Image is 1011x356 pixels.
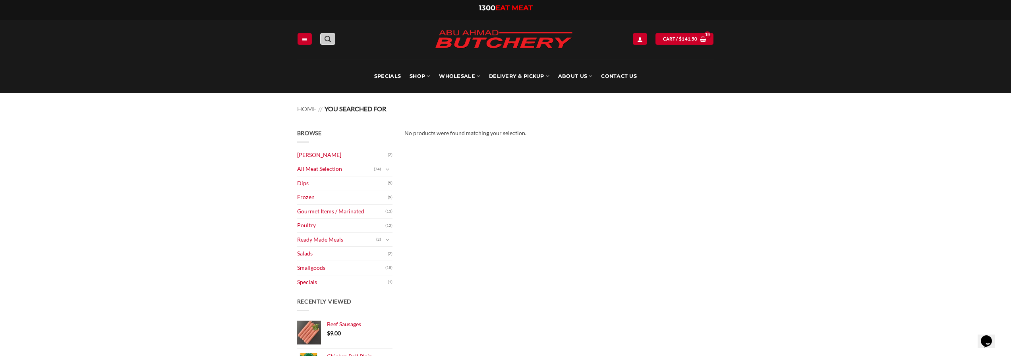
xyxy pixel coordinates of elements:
span: (18) [385,262,392,274]
bdi: 141.50 [679,36,697,41]
span: (2) [376,234,381,246]
span: $ [679,35,682,43]
a: Smallgoods [297,261,385,275]
a: Home [297,105,317,112]
a: Delivery & Pickup [489,60,549,93]
a: [PERSON_NAME] [297,148,388,162]
a: Search [320,33,335,44]
span: // [318,105,323,112]
a: Menu [298,33,312,44]
span: (2) [388,248,392,260]
a: Salads [297,247,388,261]
span: (74) [374,163,381,175]
span: Recently Viewed [297,298,352,305]
a: Contact Us [601,60,637,93]
span: You searched for [325,105,386,112]
img: Abu Ahmad Butchery [428,25,579,55]
span: Cart / [663,35,698,43]
span: (2) [388,149,392,161]
a: Dips [297,176,388,190]
span: (13) [385,205,392,217]
a: View cart [655,33,713,44]
bdi: 9.00 [327,330,341,337]
span: 1300 [479,4,495,12]
a: SHOP [410,60,430,93]
button: Toggle [383,235,392,244]
span: $ [327,330,330,337]
span: (5) [388,177,392,189]
a: Wholesale [439,60,480,93]
a: 1300EAT MEAT [479,4,533,12]
span: (12) [385,220,392,232]
a: Login [633,33,647,44]
a: Specials [374,60,401,93]
button: Toggle [383,165,392,174]
a: Frozen [297,190,388,204]
a: About Us [558,60,592,93]
span: EAT MEAT [495,4,533,12]
a: Beef Sausages [327,321,392,328]
a: Poultry [297,219,385,232]
a: Gourmet Items / Marinated [297,205,385,219]
span: (1) [388,276,392,288]
a: Ready Made Meals [297,233,376,247]
span: Beef Sausages [327,321,361,327]
iframe: chat widget [978,324,1003,348]
span: Browse [297,130,322,136]
p: No products were found matching your selection. [404,129,714,138]
a: Specials [297,275,388,289]
a: All Meat Selection [297,162,374,176]
span: (9) [388,192,392,203]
